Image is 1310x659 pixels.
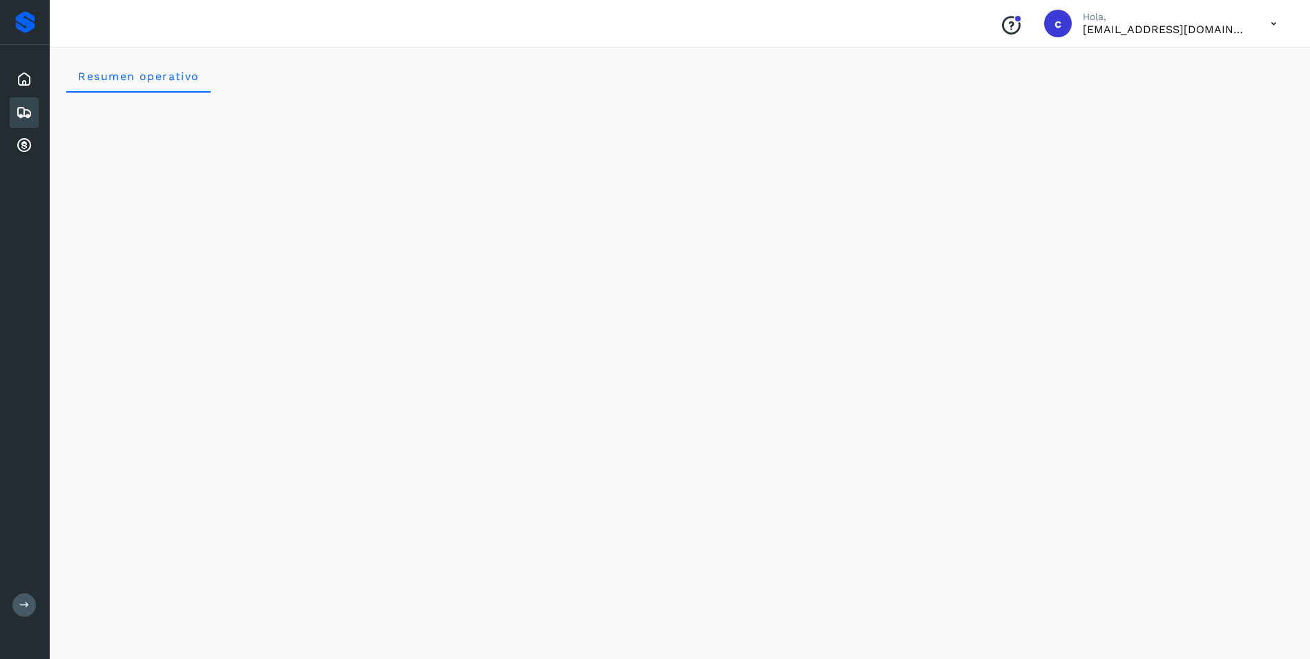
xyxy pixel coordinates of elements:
div: Inicio [10,64,39,95]
div: Embarques [10,97,39,128]
div: Cuentas por cobrar [10,131,39,161]
p: cuentasxcobrar@readysolutions.com.mx [1083,23,1249,36]
span: Resumen operativo [77,70,200,83]
p: Hola, [1083,11,1249,23]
